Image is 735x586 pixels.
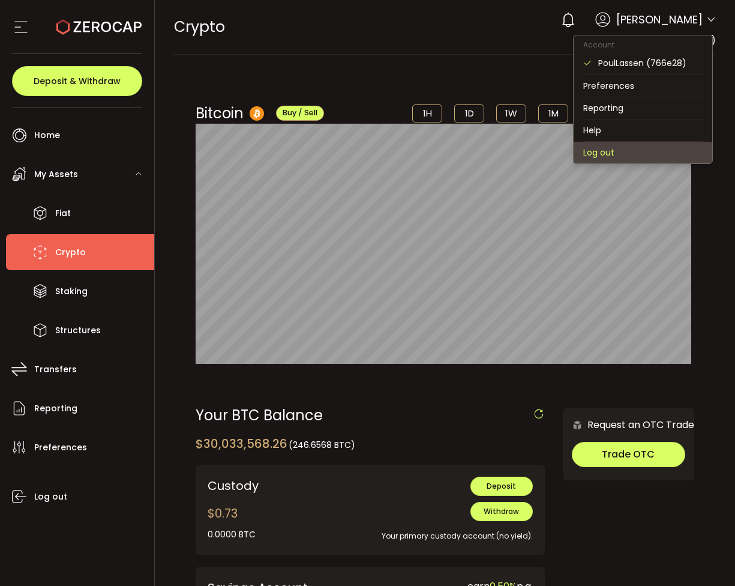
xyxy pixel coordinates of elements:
li: Log out [574,142,712,163]
span: Withdraw [484,506,519,516]
li: Reporting [574,97,712,119]
span: [PERSON_NAME] [616,11,703,28]
li: 1D [454,104,484,122]
span: Trade OTC [602,447,655,461]
span: Fiat [55,205,71,222]
span: (246.6568 BTC) [289,439,355,451]
li: 1M [538,104,568,122]
span: Buy / Sell [283,107,317,118]
div: Your BTC Balance [196,408,545,423]
span: Preferences [34,439,87,456]
li: Help [574,119,712,141]
li: 1W [496,104,526,122]
button: Buy / Sell [276,106,324,121]
div: $30,033,568.26 [196,435,355,453]
button: Deposit [470,477,533,496]
span: Deposit [487,481,516,491]
div: Your primary custody account (no yield). [355,521,532,542]
li: Preferences [574,75,712,97]
span: Transfers [34,361,77,378]
div: 0.0000 BTC [208,528,256,541]
button: Deposit & Withdraw [12,66,142,96]
div: Bitcoin [196,103,324,124]
span: Log out [34,488,67,506]
iframe: Chat Widget [592,456,735,586]
div: Request an OTC Trade [563,417,694,432]
span: Account [574,40,624,50]
div: $0.73 [208,504,256,541]
li: 1H [412,104,442,122]
span: Crypto [174,16,225,37]
span: Reporting [34,400,77,417]
div: PoulLassen (766e28) [598,56,703,70]
span: Structures [55,322,101,339]
span: Home [34,127,60,144]
span: Staking [55,283,88,300]
button: Trade OTC [572,442,685,467]
img: 6nGpN7MZ9FLuBP83NiajKbTRY4UzlzQtBKtCrLLspmCkSvCZHBKvY3NxgQaT5JnOQREvtQ257bXeeSTueZfAPizblJ+Fe8JwA... [572,420,583,430]
span: PoulLassen (766e28) [617,34,716,47]
div: Custody [208,477,338,495]
button: Withdraw [470,502,533,521]
span: Deposit & Withdraw [34,77,121,85]
span: My Assets [34,166,78,183]
span: Crypto [55,244,86,261]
